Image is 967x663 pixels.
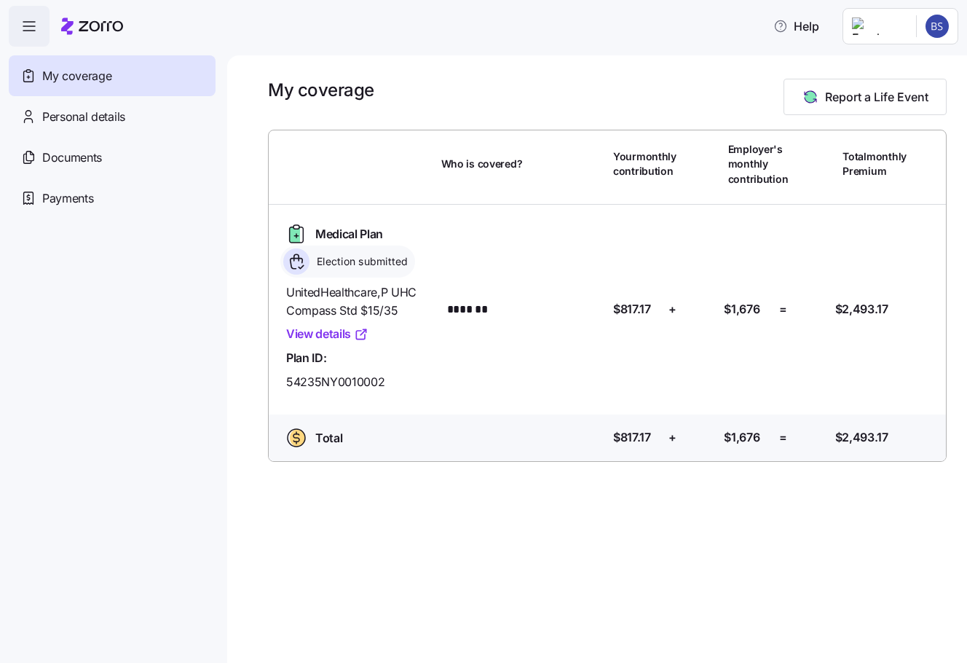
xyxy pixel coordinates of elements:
img: 8f76cc88edc69d24726aa1a4c158f02c [925,15,949,38]
span: $817.17 [613,300,651,318]
span: Plan ID: [286,349,326,367]
button: Report a Life Event [784,79,947,115]
a: Payments [9,178,216,219]
span: Your monthly contribution [613,149,676,179]
span: My coverage [42,67,111,85]
span: Payments [42,189,93,208]
span: Help [773,17,819,35]
span: Total [315,429,342,447]
button: Help [762,12,831,41]
span: Medical Plan [315,225,383,243]
span: + [668,300,676,318]
img: Employer logo [852,17,904,35]
a: View details [286,325,368,343]
span: Report a Life Event [825,88,928,106]
span: Personal details [42,108,125,126]
span: Election submitted [312,254,408,269]
a: My coverage [9,55,216,96]
span: = [779,300,787,318]
span: $1,676 [724,428,759,447]
a: Personal details [9,96,216,137]
span: UnitedHealthcare , P UHC Compass Std $15/35 [286,283,430,320]
span: + [668,428,676,447]
span: Employer's monthly contribution [728,142,789,187]
span: $1,676 [724,300,759,318]
span: Documents [42,149,102,167]
span: 54235NY0010002 [286,373,385,391]
a: Documents [9,137,216,178]
span: Total monthly Premium [842,149,907,179]
h1: My coverage [268,79,374,101]
span: Who is covered? [441,157,523,171]
span: $2,493.17 [835,428,888,447]
span: $2,493.17 [835,300,888,318]
span: = [779,428,787,447]
span: $817.17 [613,428,651,447]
